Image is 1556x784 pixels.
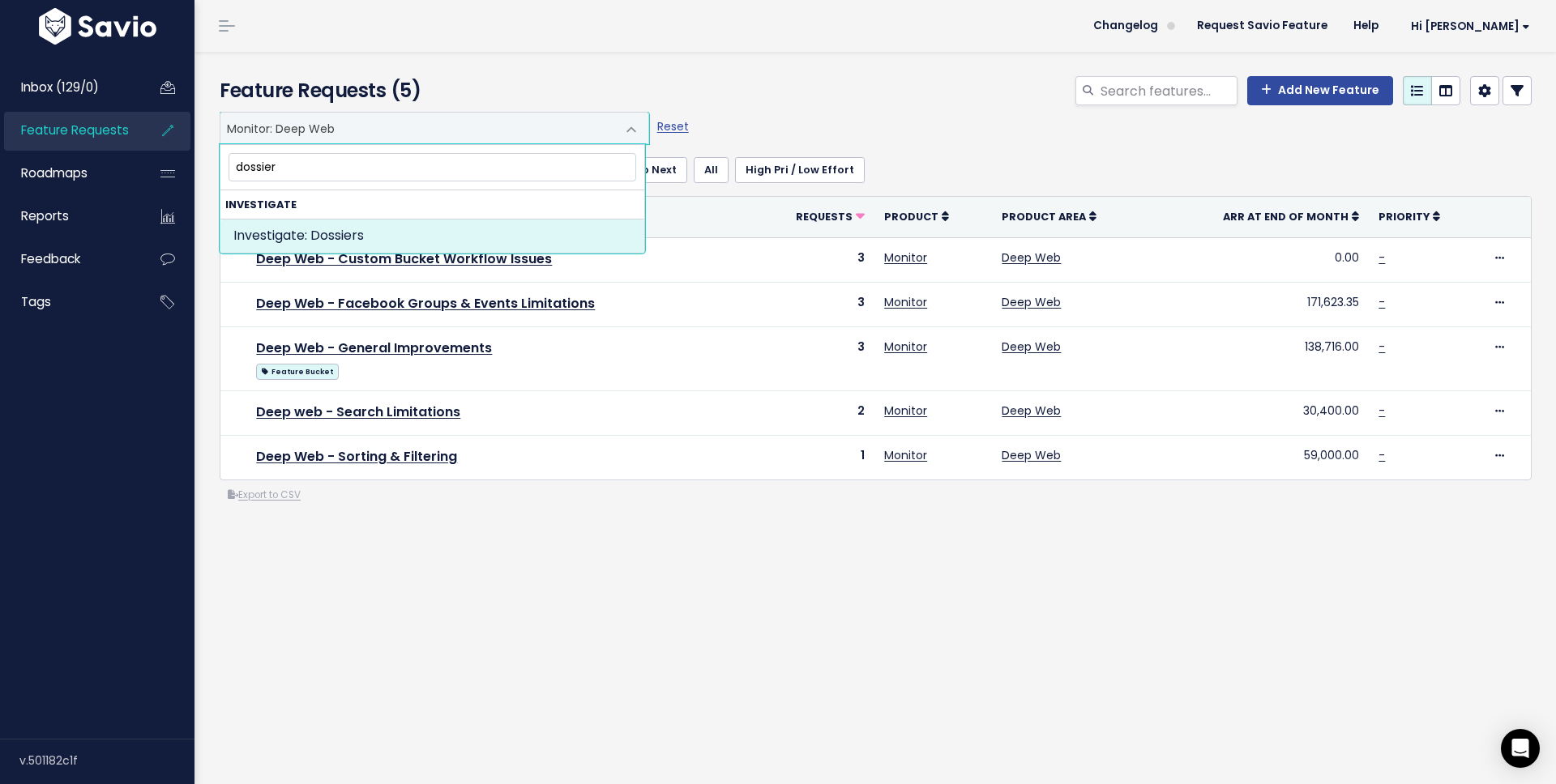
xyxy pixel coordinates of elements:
[1002,208,1096,224] a: Product Area
[4,155,135,192] a: Roadmaps
[256,294,595,313] a: Deep Web - Facebook Groups & Events Limitations
[220,113,616,143] span: Monitor: Deep Web
[884,294,927,310] a: Monitor
[1002,339,1061,355] a: Deep Web
[1152,436,1369,480] td: 59,000.00
[1002,447,1061,463] a: Deep Web
[1379,447,1385,463] a: -
[751,326,874,390] td: 3
[1002,210,1086,224] span: Product Area
[796,208,865,224] a: Requests
[21,250,80,267] span: Feedback
[884,249,927,266] a: Monitor
[694,157,729,183] a: All
[1379,210,1430,224] span: Priority
[751,282,874,326] td: 3
[1391,14,1543,39] a: Hi [PERSON_NAME]
[1223,210,1349,224] span: ARR at End of Month
[21,207,69,224] span: Reports
[256,360,338,381] a: Feature Bucket
[796,210,853,224] span: Requests
[884,210,938,224] span: Product
[256,364,338,380] span: Feature Bucket
[884,403,927,419] a: Monitor
[884,447,927,463] a: Monitor
[751,390,874,435] td: 2
[220,219,644,253] li: Investigate: Dossiers
[1152,326,1369,390] td: 138,716.00
[1379,249,1385,266] a: -
[220,76,641,105] h4: Feature Requests (5)
[220,190,644,253] li: Investigate
[1152,282,1369,326] td: 171,623.35
[21,293,51,310] span: Tags
[1411,20,1530,32] span: Hi [PERSON_NAME]
[1379,208,1440,224] a: Priority
[751,237,874,282] td: 3
[1152,390,1369,435] td: 30,400.00
[1247,76,1393,105] a: Add New Feature
[4,112,135,149] a: Feature Requests
[1002,403,1061,419] a: Deep Web
[1379,403,1385,419] a: -
[1099,76,1238,105] input: Search features...
[1501,729,1540,768] div: Open Intercom Messenger
[735,157,865,183] a: High Pri / Low Effort
[21,79,99,96] span: Inbox (129/0)
[35,8,160,45] img: logo-white.9d6f32f41409.svg
[228,488,301,501] a: Export to CSV
[4,198,135,235] a: Reports
[256,339,492,357] a: Deep Web - General Improvements
[21,164,88,181] span: Roadmaps
[1184,14,1340,38] a: Request Savio Feature
[1002,294,1061,310] a: Deep Web
[4,69,135,106] a: Inbox (129/0)
[4,283,135,321] a: Tags
[256,403,460,421] a: Deep web - Search Limitations
[1340,14,1391,38] a: Help
[256,447,457,466] a: Deep Web - Sorting & Filtering
[220,112,649,144] span: Monitor: Deep Web
[1223,208,1359,224] a: ARR at End of Month
[19,739,194,782] div: v.501182c1f
[1152,237,1369,282] td: 0.00
[4,241,135,278] a: Feedback
[657,118,689,134] a: Reset
[21,121,129,138] span: Feature Requests
[220,157,1532,183] ul: Filter feature requests
[1379,294,1385,310] a: -
[884,339,927,355] a: Monitor
[624,157,687,183] a: Up Next
[751,436,874,480] td: 1
[1093,20,1158,32] span: Changelog
[884,208,949,224] a: Product
[1002,249,1061,266] a: Deep Web
[220,190,644,219] strong: Investigate
[256,249,552,268] a: Deep Web - Custom Bucket Workflow Issues
[1379,339,1385,355] a: -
